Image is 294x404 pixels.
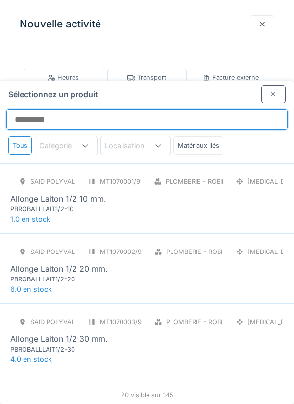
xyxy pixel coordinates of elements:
div: SAID polyvalent RE [30,177,98,186]
div: Matériaux liés [173,136,223,154]
div: Catégorie [39,140,85,151]
div: Plomberie - Robinetterie [166,317,252,327]
div: PBROBALLLAIT1/2-20 [10,275,128,284]
div: PBROBALLLAIT1/2-10 [10,204,128,214]
div: SAID polyvalent RE [30,317,98,327]
div: Localisation [105,140,158,151]
div: 20 visible sur 145 [0,386,294,404]
div: Heures [48,73,79,82]
span: 1.0 en stock [10,215,50,223]
div: Sélectionnez un produit [0,81,294,103]
div: Plomberie - Robinetterie [166,247,252,256]
div: PBROBALLLAIT1/2-30 [10,345,128,354]
div: MT1070003/999/012 [100,317,162,327]
div: Tous [8,136,32,154]
div: MT1070001/999/012 [100,177,161,186]
div: Transport [127,73,166,82]
div: Allonge Laiton 1/2 20 mm. [10,263,108,275]
span: 6.0 en stock [10,285,52,293]
div: SAID polyvalent RE [30,247,98,256]
div: Allonge Laiton 1/2 30 mm. [10,333,108,345]
div: Allonge Laiton 1/2 10 mm. [10,193,106,204]
span: 4.0 en stock [10,355,52,363]
div: MT1070002/999/012 [100,247,162,256]
div: Plomberie - Robinetterie [166,177,252,186]
h3: Nouvelle activité [20,18,101,30]
div: Facture externe [202,73,259,82]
